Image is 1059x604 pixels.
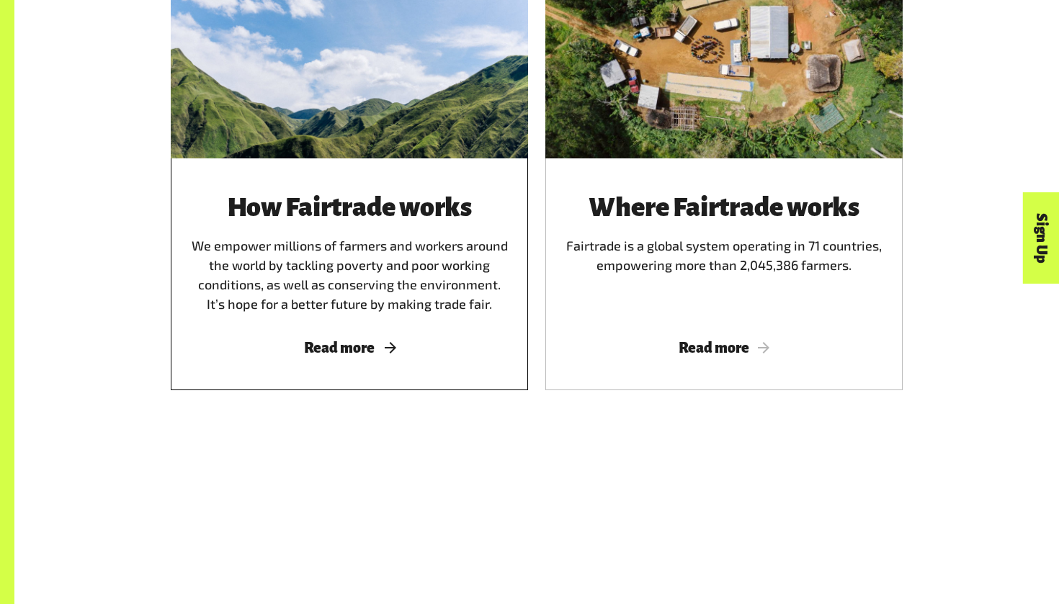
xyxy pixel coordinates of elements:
[563,193,885,314] div: Fairtrade is a global system operating in 71 countries, empowering more than 2,045,386 farmers.
[188,193,511,222] h3: How Fairtrade works
[188,340,511,356] span: Read more
[563,193,885,222] h3: Where Fairtrade works
[188,193,511,314] div: We empower millions of farmers and workers around the world by tackling poverty and poor working ...
[563,340,885,356] span: Read more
